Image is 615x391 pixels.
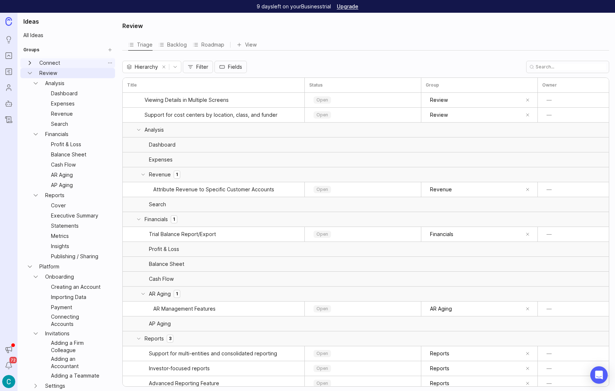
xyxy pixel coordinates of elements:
div: toggle menu [309,378,417,389]
button: remove selection [159,62,169,72]
button: remove selection [523,110,533,120]
div: toggle menu [426,303,533,315]
button: — [542,95,556,105]
button: remove selection [523,184,533,195]
div: Financials [145,215,177,223]
a: Viewing Details in Multiple Screens [145,93,300,107]
div: Balance Sheet [149,262,184,267]
input: Review [430,96,522,104]
input: Revenue [430,185,522,193]
h3: Group [426,82,439,88]
span: Filter [196,63,208,71]
div: Analysis [145,127,164,132]
button: remove selection [523,363,533,374]
div: toggle menu [309,228,417,240]
div: AP Aging [149,321,171,326]
button: — [542,184,556,195]
p: open [316,380,328,386]
div: Search [149,202,166,207]
h1: Ideas [20,17,115,26]
button: Backlog [158,39,187,50]
svg: toggle icon [169,64,181,70]
span: Trial Balance Report/Export [149,231,216,238]
input: Reports [430,379,522,387]
a: Adding a Teammate [48,371,105,381]
div: Cash Flow [149,276,174,282]
p: 9 days left on your Business trial [257,3,331,10]
div: Roadmap [193,40,224,50]
div: Expenses [149,157,173,162]
div: toggle menu [426,183,533,196]
span: 72 [9,357,17,363]
a: Reports [42,190,105,200]
p: open [316,306,328,312]
button: Filter [183,61,213,73]
button: remove selection [523,95,533,105]
a: Ideas [2,33,15,46]
a: AP Aging [48,180,105,190]
input: AR Aging [430,305,522,313]
div: toggle menu [426,347,533,360]
a: Search [48,119,105,129]
p: open [316,366,328,371]
a: Support for cost centers by location, class, and funder [145,108,300,122]
button: Triage [128,39,153,50]
a: Connecting Accounts [48,312,105,328]
span: 1 [176,172,178,177]
div: toggle menu [122,61,181,73]
button: Notifications [2,359,15,372]
a: Users [2,81,15,94]
span: Support for multi-entities and consolidated reporting [149,350,277,357]
div: Profit & Loss [149,247,179,252]
span: Investor-focused reports [149,365,210,372]
span: Hierarchy [135,63,158,71]
a: Revenue [48,109,105,119]
span: — [547,365,552,372]
input: Review [430,111,522,119]
a: Analysis [42,78,105,88]
h3: Title [127,82,137,88]
button: — [542,304,556,314]
button: remove selection [523,378,533,388]
a: Platform [36,262,105,272]
h2: Review [122,21,143,30]
div: Revenue [149,171,180,179]
h3: Status [309,82,323,88]
a: Changelog [2,113,15,126]
a: Executive Summary [48,211,105,221]
button: Onboarding expand [29,272,42,282]
button: — [542,110,556,120]
span: AR Management Features [153,305,216,312]
a: Adding an Accountant [48,355,105,371]
button: remove selection [523,304,533,314]
img: Canny Home [5,17,12,25]
button: remove selection [523,229,533,239]
button: Review expand [23,68,36,78]
a: Expenses [48,99,105,109]
div: toggle menu [309,363,417,374]
span: Advanced Reporting Feature [149,380,219,387]
span: Fields [228,63,242,71]
a: AR Aging [48,170,105,180]
button: — [542,363,556,374]
p: open [316,231,328,237]
span: Viewing Details in Multiple Screens [145,96,229,104]
div: toggle menu [309,94,417,106]
button: Connect expand [23,58,36,68]
a: Attribute Revenue to Specific Customer Accounts [153,182,300,197]
a: AR Management Features [153,302,300,316]
div: Dashboard [149,142,176,147]
div: Roadmap [193,39,224,50]
a: Publishing / Sharing [48,251,105,262]
div: AR Aging [149,290,180,298]
div: toggle menu [426,228,533,240]
span: 1 [176,291,178,297]
button: Create Group [105,45,115,55]
a: Metrics [48,231,105,241]
a: Insights [48,241,105,251]
div: Reports [145,335,173,343]
a: Support for multi-entities and consolidated reporting [149,346,300,361]
h3: Owner [542,82,557,88]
